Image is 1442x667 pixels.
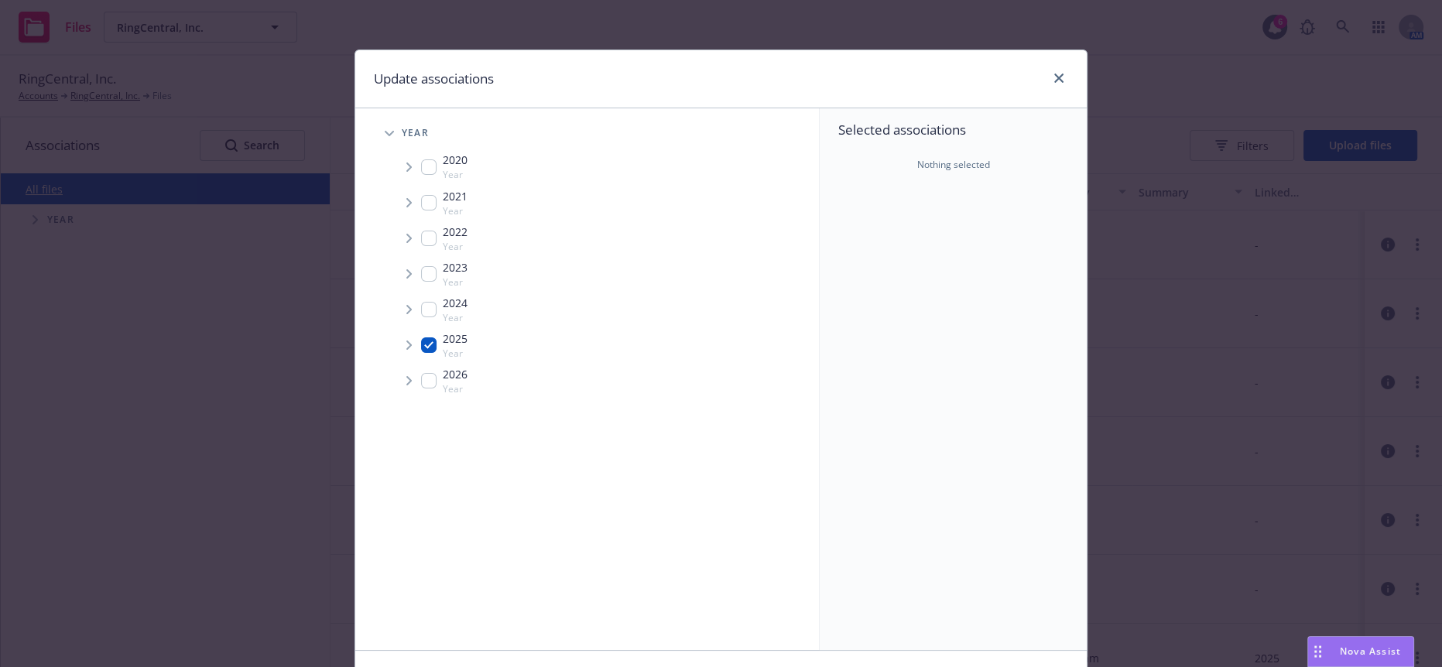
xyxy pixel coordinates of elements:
[1340,645,1401,658] span: Nova Assist
[443,204,468,217] span: Year
[443,347,468,360] span: Year
[443,224,468,240] span: 2022
[443,330,468,347] span: 2025
[443,382,468,395] span: Year
[402,128,429,138] span: Year
[1050,69,1068,87] a: close
[443,188,468,204] span: 2021
[917,158,990,172] span: Nothing selected
[443,259,468,275] span: 2023
[1308,637,1327,666] div: Drag to move
[443,275,468,289] span: Year
[355,118,819,398] div: Tree Example
[443,311,468,324] span: Year
[838,121,1068,139] span: Selected associations
[443,295,468,311] span: 2024
[443,240,468,253] span: Year
[1307,636,1414,667] button: Nova Assist
[443,366,468,382] span: 2026
[443,168,468,181] span: Year
[374,69,494,89] h1: Update associations
[443,152,468,168] span: 2020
